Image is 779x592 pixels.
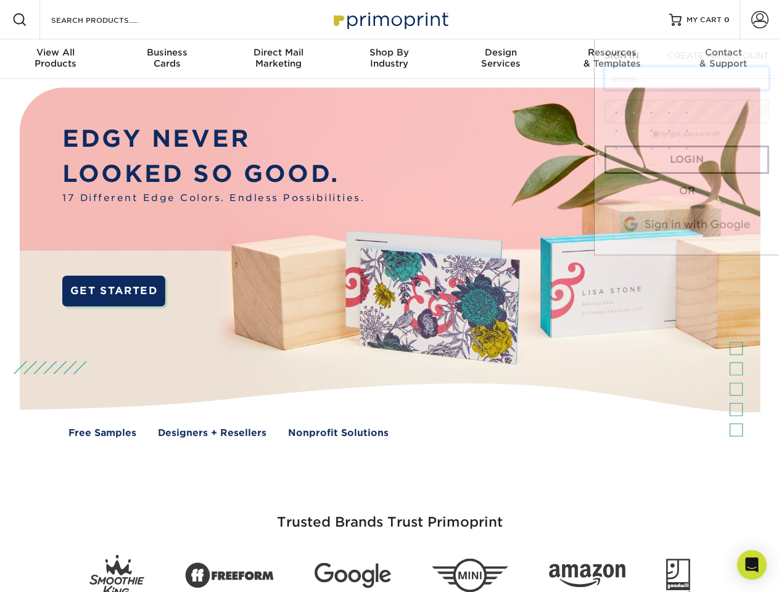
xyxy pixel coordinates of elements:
div: Open Intercom Messenger [737,550,767,580]
input: Email [604,67,769,90]
img: Goodwill [666,559,690,592]
img: Amazon [549,564,625,588]
span: MY CART [686,15,722,25]
a: BusinessCards [111,39,222,79]
div: Services [445,47,556,69]
span: SIGN IN [604,51,639,60]
span: Resources [556,47,667,58]
a: Direct MailMarketing [223,39,334,79]
div: Industry [334,47,445,69]
a: Login [604,146,769,174]
a: Nonprofit Solutions [288,426,389,440]
div: OR [604,184,769,199]
a: GET STARTED [62,276,165,306]
div: Cards [111,47,222,69]
p: LOOKED SO GOOD. [62,157,365,192]
a: Designers + Resellers [158,426,266,440]
a: Free Samples [68,426,136,440]
span: Shop By [334,47,445,58]
a: Resources& Templates [556,39,667,79]
a: DesignServices [445,39,556,79]
a: forgot password? [653,130,720,138]
div: & Templates [556,47,667,69]
img: Google [315,563,391,588]
h3: Trusted Brands Trust Primoprint [29,485,751,545]
span: CREATE AN ACCOUNT [667,51,769,60]
input: SEARCH PRODUCTS..... [50,12,170,27]
div: Marketing [223,47,334,69]
p: EDGY NEVER [62,121,365,157]
a: Shop ByIndustry [334,39,445,79]
span: 0 [724,15,730,24]
span: Business [111,47,222,58]
span: Direct Mail [223,47,334,58]
img: Primoprint [328,6,451,33]
span: Design [445,47,556,58]
span: 17 Different Edge Colors. Endless Possibilities. [62,191,365,205]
